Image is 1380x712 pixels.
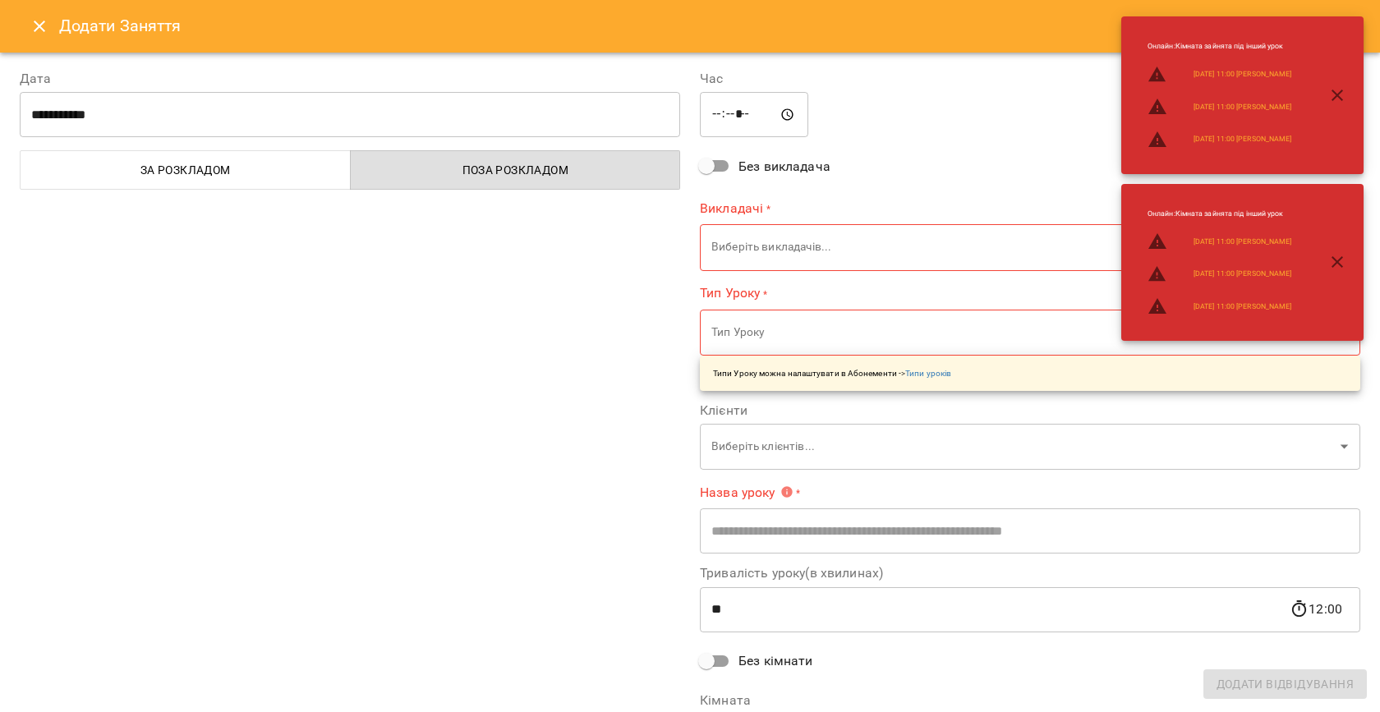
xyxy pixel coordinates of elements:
[1134,34,1304,58] li: Онлайн : Кімната зайнята під інший урок
[1194,269,1291,279] a: [DATE] 11:00 [PERSON_NAME]
[1194,102,1291,113] a: [DATE] 11:00 [PERSON_NAME]
[711,324,1334,341] p: Тип Уроку
[30,160,341,180] span: За розкладом
[700,72,1360,85] label: Час
[1194,69,1291,80] a: [DATE] 11:00 [PERSON_NAME]
[700,694,1360,707] label: Кімната
[350,150,681,190] button: Поза розкладом
[713,367,951,379] p: Типи Уроку можна налаштувати в Абонементи ->
[700,199,1360,218] label: Викладачі
[700,309,1360,356] div: Тип Уроку
[1194,301,1291,312] a: [DATE] 11:00 [PERSON_NAME]
[711,439,1334,455] p: Виберіть клієнтів...
[1194,134,1291,145] a: [DATE] 11:00 [PERSON_NAME]
[700,404,1360,417] label: Клієнти
[700,224,1360,271] div: Виберіть викладачів...
[700,485,793,498] span: Назва уроку
[700,284,1360,303] label: Тип Уроку
[361,160,671,180] span: Поза розкладом
[711,239,1334,255] p: Виберіть викладачів...
[905,369,951,378] a: Типи уроків
[20,72,680,85] label: Дата
[1194,237,1291,247] a: [DATE] 11:00 [PERSON_NAME]
[700,567,1360,580] label: Тривалість уроку(в хвилинах)
[738,651,813,671] span: Без кімнати
[20,150,351,190] button: За розкладом
[59,13,1360,39] h6: Додати Заняття
[20,7,59,46] button: Close
[738,157,830,177] span: Без викладача
[780,485,793,498] svg: Вкажіть назву уроку або виберіть клієнтів
[1134,202,1304,226] li: Онлайн : Кімната зайнята під інший урок
[700,424,1360,471] div: Виберіть клієнтів...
